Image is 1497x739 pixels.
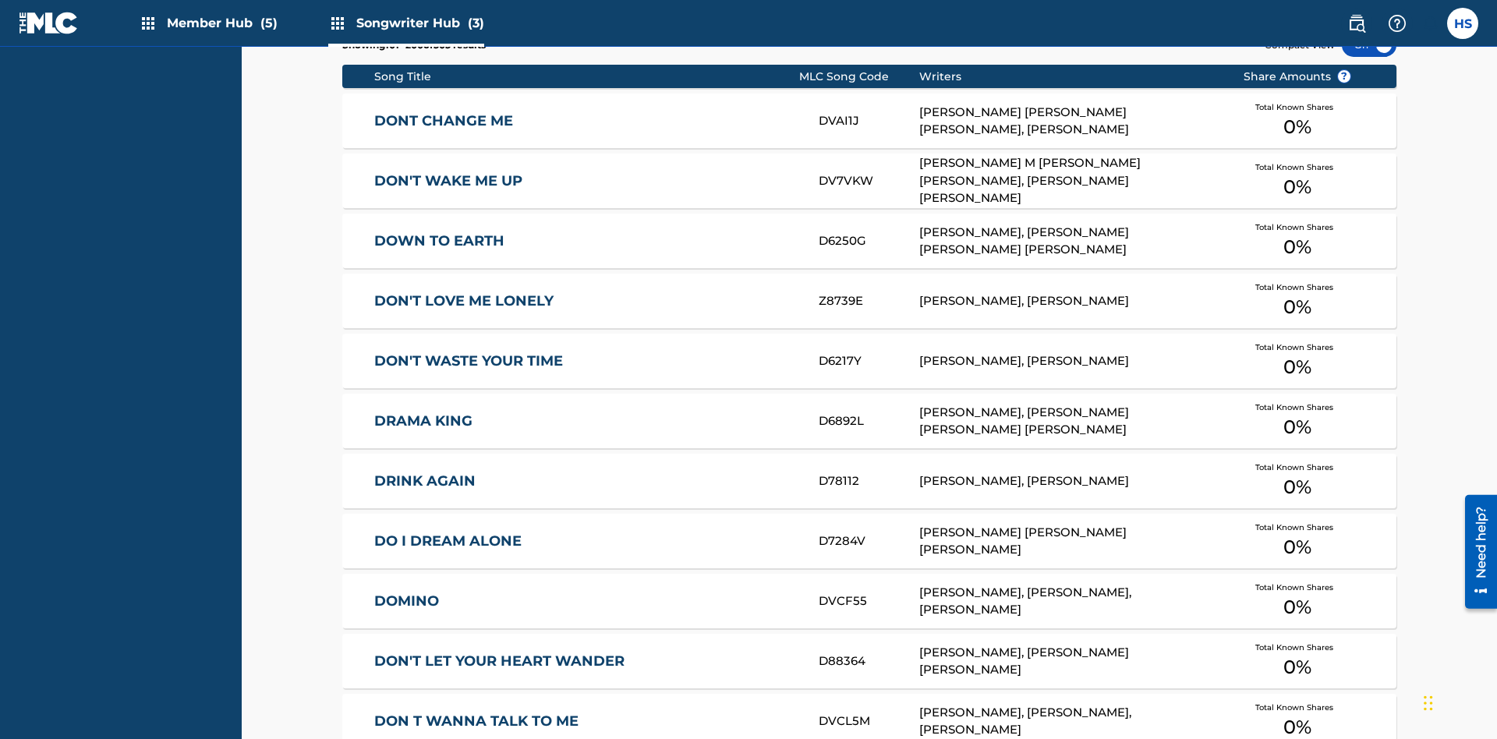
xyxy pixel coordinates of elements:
div: [PERSON_NAME], [PERSON_NAME] [PERSON_NAME] [PERSON_NAME] [919,224,1219,259]
div: Song Title [374,69,799,85]
span: (5) [260,16,278,30]
div: [PERSON_NAME], [PERSON_NAME] [919,352,1219,370]
div: [PERSON_NAME], [PERSON_NAME], [PERSON_NAME] [919,584,1219,619]
div: Drag [1424,680,1433,727]
a: DOMINO [374,592,798,610]
span: Songwriter Hub [356,14,484,32]
span: Total Known Shares [1255,341,1340,353]
div: [PERSON_NAME] M [PERSON_NAME] [PERSON_NAME], [PERSON_NAME] [PERSON_NAME] [919,154,1219,207]
div: DV7VKW [819,172,918,190]
div: D78112 [819,472,918,490]
div: MLC Song Code [799,69,919,85]
div: Help [1382,8,1413,39]
div: D6892L [819,412,918,430]
div: Z8739E [819,292,918,310]
div: [PERSON_NAME] [PERSON_NAME] [PERSON_NAME] [919,524,1219,559]
span: Total Known Shares [1255,281,1340,293]
span: 0 % [1283,293,1311,321]
div: [PERSON_NAME], [PERSON_NAME] [PERSON_NAME] [919,644,1219,679]
div: Notifications [1422,16,1438,31]
div: D7284V [819,532,918,550]
span: Member Hub [167,14,278,32]
span: 0 % [1283,653,1311,681]
span: Total Known Shares [1255,401,1340,413]
div: [PERSON_NAME], [PERSON_NAME] [919,472,1219,490]
a: DON'T WAKE ME UP [374,172,798,190]
div: Writers [919,69,1219,85]
span: 0 % [1283,413,1311,441]
span: (3) [468,16,484,30]
img: MLC Logo [19,12,79,34]
a: DOWN TO EARTH [374,232,798,250]
span: Total Known Shares [1255,702,1340,713]
a: Public Search [1341,8,1372,39]
div: D88364 [819,652,918,670]
a: DON T WANNA TALK TO ME [374,712,798,730]
span: 0 % [1283,233,1311,261]
span: 0 % [1283,473,1311,501]
img: Top Rightsholders [328,14,347,33]
div: [PERSON_NAME] [PERSON_NAME] [PERSON_NAME], [PERSON_NAME] [919,104,1219,139]
a: DON'T LET YOUR HEART WANDER [374,652,798,670]
span: ? [1338,70,1350,83]
span: Total Known Shares [1255,221,1340,233]
img: Top Rightsholders [139,14,157,33]
a: DO I DREAM ALONE [374,532,798,550]
div: DVCL5M [819,712,918,730]
div: DVCF55 [819,592,918,610]
span: 0 % [1283,353,1311,381]
span: Total Known Shares [1255,461,1340,473]
span: 0 % [1283,593,1311,621]
div: D6217Y [819,352,918,370]
span: Total Known Shares [1255,161,1340,173]
span: Total Known Shares [1255,101,1340,113]
div: User Menu [1447,8,1478,39]
a: DRAMA KING [374,412,798,430]
span: Total Known Shares [1255,642,1340,653]
img: search [1347,14,1366,33]
iframe: Chat Widget [1419,664,1497,739]
img: help [1388,14,1407,33]
div: D6250G [819,232,918,250]
span: 0 % [1283,533,1311,561]
span: 0 % [1283,173,1311,201]
a: DON'T WASTE YOUR TIME [374,352,798,370]
a: DON'T LOVE ME LONELY [374,292,798,310]
div: DVAI1J [819,112,918,130]
iframe: Resource Center [1453,489,1497,617]
div: [PERSON_NAME], [PERSON_NAME] [919,292,1219,310]
div: [PERSON_NAME], [PERSON_NAME] [PERSON_NAME] [PERSON_NAME] [919,404,1219,439]
span: Total Known Shares [1255,582,1340,593]
a: DONT CHANGE ME [374,112,798,130]
a: DRINK AGAIN [374,472,798,490]
span: Total Known Shares [1255,522,1340,533]
span: 0 % [1283,113,1311,141]
span: Share Amounts [1244,69,1351,85]
div: [PERSON_NAME], [PERSON_NAME], [PERSON_NAME] [919,704,1219,739]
